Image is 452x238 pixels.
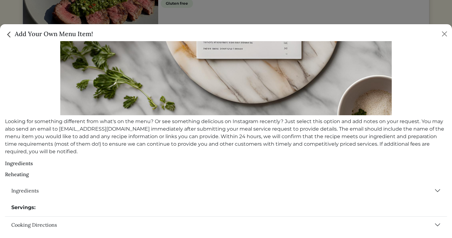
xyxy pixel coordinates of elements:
img: back_caret-0738dc900bf9763b5e5a40894073b948e17d9601fd527fca9689b06ce300169f.svg [5,30,13,39]
strong: Servings: [11,204,35,210]
h6: Ingredients [5,160,447,166]
button: Ingredients [5,182,447,199]
h6: Reheating [5,171,447,177]
a: Close [5,30,15,38]
p: Looking for something different from what's on the menu? Or see something delicious on Instagram ... [5,118,447,155]
h5: Add Your Own Menu Item! [5,29,93,39]
button: Cooking Directions [5,217,447,233]
button: Close [439,29,449,39]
